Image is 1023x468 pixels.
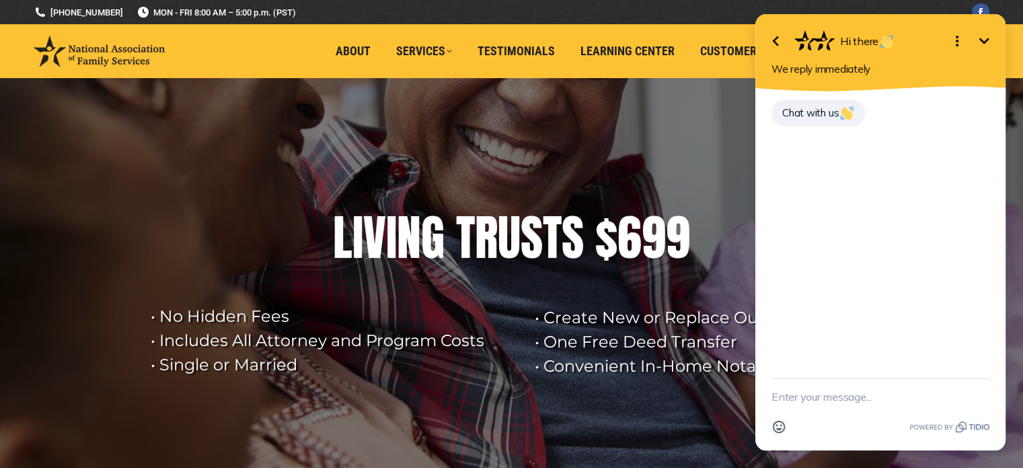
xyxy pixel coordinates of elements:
[44,106,116,119] span: Chat with us
[535,306,925,378] rs-layer: • Create New or Replace Outdated Documents • One Free Deed Transfer • Convenient In-Home Notariza...
[28,414,54,440] button: Open Emoji picker
[691,38,811,64] a: Customer Service
[521,211,543,265] div: S
[34,379,252,414] textarea: New message
[617,211,642,265] div: 6
[396,44,452,59] span: Services
[571,38,684,64] a: Learning Center
[326,38,380,64] a: About
[172,419,252,435] a: Powered by Tidio.
[34,63,132,75] span: We reply immediately
[151,304,518,377] rs-layer: • No Hidden Fees • Includes All Attorney and Program Costs • Single or Married
[468,38,564,64] a: Testimonials
[478,44,555,59] span: Testimonials
[142,35,155,48] img: 👋
[498,211,521,265] div: U
[363,211,386,265] div: V
[700,44,802,59] span: Customer Service
[34,6,123,19] a: [PHONE_NUMBER]
[102,106,116,120] img: 👋
[475,211,498,265] div: R
[336,44,371,59] span: About
[580,44,675,59] span: Learning Center
[595,211,617,265] div: $
[352,211,363,265] div: I
[562,211,584,265] div: S
[543,211,562,265] div: T
[642,211,666,265] div: 9
[421,211,445,265] div: G
[102,34,157,48] span: Hi there
[397,211,421,265] div: N
[206,28,233,55] button: Open options
[333,211,352,265] div: L
[34,36,165,67] img: National Association of Family Services
[137,6,296,19] span: MON - FRI 8:00 AM – 5:00 p.m. (PST)
[456,211,475,265] div: T
[666,211,690,265] div: 9
[386,211,397,265] div: I
[233,28,260,55] button: Minimize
